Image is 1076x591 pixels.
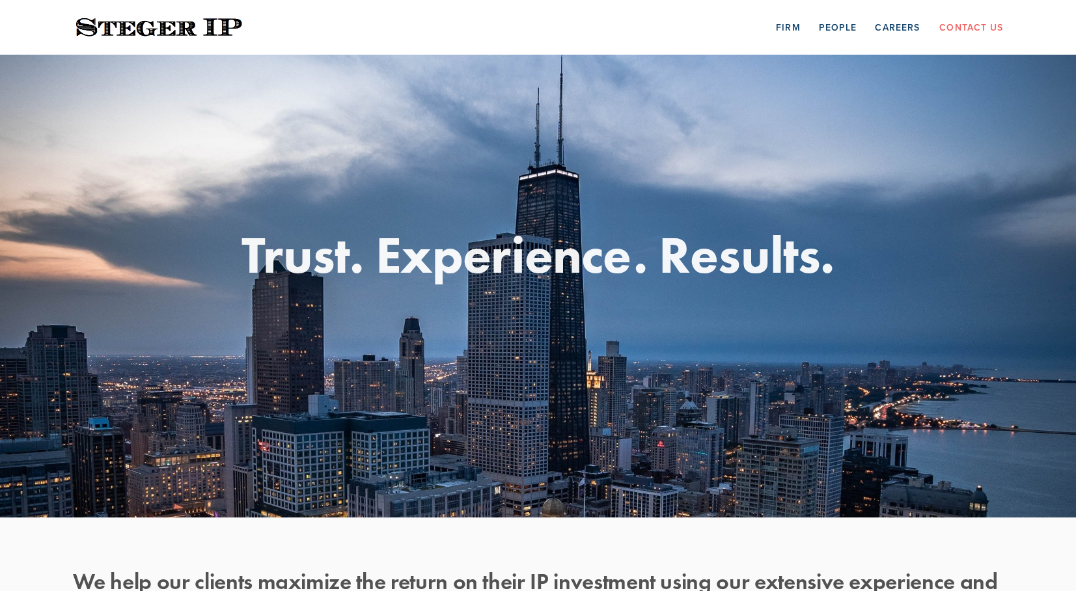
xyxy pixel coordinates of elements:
img: Steger IP | Trust. Experience. Results. [73,15,245,40]
h1: Trust. Experience. Results. [73,228,1004,281]
a: Careers [875,17,920,37]
a: People [819,17,857,37]
a: Contact Us [939,17,1003,37]
a: Firm [776,17,800,37]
